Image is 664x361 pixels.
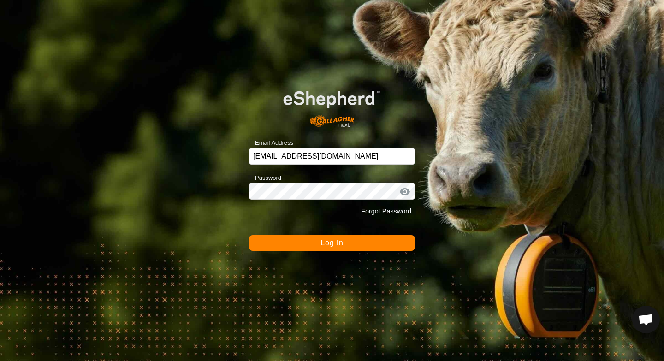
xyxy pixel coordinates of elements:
[632,306,660,333] div: Open chat
[320,239,343,247] span: Log In
[249,148,415,165] input: Email Address
[266,77,398,134] img: E-shepherd Logo
[249,173,281,183] label: Password
[249,138,293,148] label: Email Address
[249,235,415,251] button: Log In
[361,207,411,215] a: Forgot Password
